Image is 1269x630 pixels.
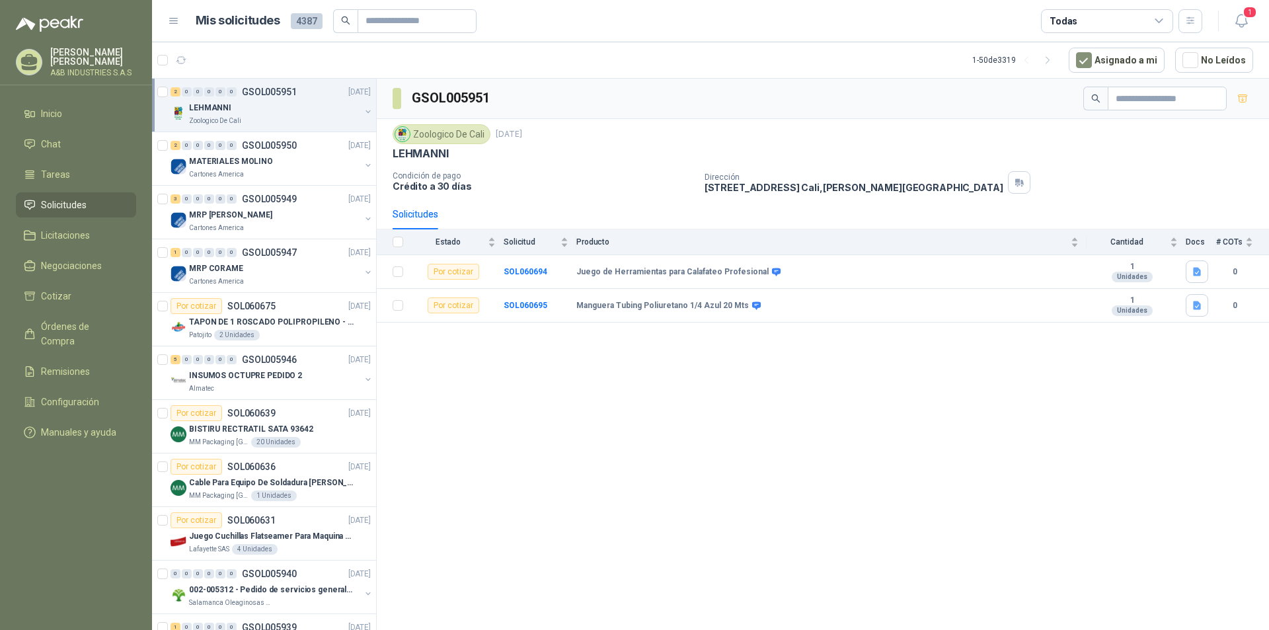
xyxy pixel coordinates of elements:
[393,124,490,144] div: Zoologico De Cali
[193,569,203,578] div: 0
[189,316,354,329] p: TAPON DE 1 ROSCADO POLIPROPILENO - HEMBRA NPT
[1087,237,1167,247] span: Cantidad
[171,587,186,603] img: Company Logo
[189,209,272,221] p: MRP [PERSON_NAME]
[393,180,694,192] p: Crédito a 30 días
[189,370,302,382] p: INSUMOS OCTUPRE PEDIDO 2
[504,229,576,255] th: Solicitud
[227,355,237,364] div: 0
[189,477,354,489] p: Cable Para Equipo De Soldadura [PERSON_NAME]
[171,84,373,126] a: 2 0 0 0 0 0 GSOL005951[DATE] Company LogoLEHMANNIZoologico De Cali
[1229,9,1253,33] button: 1
[348,568,371,580] p: [DATE]
[189,423,313,436] p: BISTIRU RECTRATIL SATA 93642
[171,138,373,180] a: 2 0 0 0 0 0 GSOL005950[DATE] Company LogoMATERIALES MOLINOCartones America
[428,264,479,280] div: Por cotizar
[171,266,186,282] img: Company Logo
[348,354,371,366] p: [DATE]
[171,141,180,150] div: 2
[50,69,136,77] p: A&B INDUSTRIES S.A.S
[393,171,694,180] p: Condición de pago
[504,267,547,276] a: SOL060694
[171,352,373,394] a: 5 0 0 0 0 0 GSOL005946[DATE] Company LogoINSUMOS OCTUPRE PEDIDO 2Almatec
[576,267,769,278] b: Juego de Herramientas para Calafateo Profesional
[1069,48,1165,73] button: Asignado a mi
[576,237,1068,247] span: Producto
[1243,6,1257,19] span: 1
[189,383,214,394] p: Almatec
[348,514,371,527] p: [DATE]
[204,87,214,97] div: 0
[242,87,297,97] p: GSOL005951
[171,426,186,442] img: Company Logo
[171,191,373,233] a: 3 0 0 0 0 0 GSOL005949[DATE] Company LogoMRP [PERSON_NAME]Cartones America
[227,409,276,418] p: SOL060639
[204,141,214,150] div: 0
[182,569,192,578] div: 0
[393,207,438,221] div: Solicitudes
[227,141,237,150] div: 0
[242,141,297,150] p: GSOL005950
[171,319,186,335] img: Company Logo
[576,229,1087,255] th: Producto
[171,405,222,421] div: Por cotizar
[16,389,136,414] a: Configuración
[1216,299,1253,312] b: 0
[16,420,136,445] a: Manuales y ayuda
[171,212,186,228] img: Company Logo
[251,437,301,448] div: 20 Unidades
[189,169,244,180] p: Cartones America
[576,301,749,311] b: Manguera Tubing Poliuretano 1/4 Azul 20 Mts
[171,566,373,608] a: 0 0 0 0 0 0 GSOL005940[DATE] Company Logo002-005312 - Pedido de servicios generales CASA ROSalama...
[291,13,323,29] span: 4387
[215,248,225,257] div: 0
[41,289,71,303] span: Cotizar
[1087,295,1178,306] b: 1
[189,598,272,608] p: Salamanca Oleaginosas SAS
[227,87,237,97] div: 0
[189,155,273,168] p: MATERIALES MOLINO
[348,407,371,420] p: [DATE]
[16,192,136,217] a: Solicitudes
[251,491,297,501] div: 1 Unidades
[171,373,186,389] img: Company Logo
[227,248,237,257] div: 0
[152,507,376,561] a: Por cotizarSOL060631[DATE] Company LogoJuego Cuchillas Flatseamer Para Maquina de CoserLafayette ...
[189,223,244,233] p: Cartones America
[171,512,222,528] div: Por cotizar
[1091,94,1100,103] span: search
[348,300,371,313] p: [DATE]
[41,425,116,440] span: Manuales y ayuda
[16,284,136,309] a: Cotizar
[1175,48,1253,73] button: No Leídos
[182,141,192,150] div: 0
[1186,229,1216,255] th: Docs
[504,237,558,247] span: Solicitud
[348,139,371,152] p: [DATE]
[50,48,136,66] p: [PERSON_NAME] [PERSON_NAME]
[705,173,1003,182] p: Dirección
[215,141,225,150] div: 0
[1050,14,1077,28] div: Todas
[182,355,192,364] div: 0
[227,569,237,578] div: 0
[189,491,249,501] p: MM Packaging [GEOGRAPHIC_DATA]
[1112,305,1153,316] div: Unidades
[215,355,225,364] div: 0
[215,87,225,97] div: 0
[16,132,136,157] a: Chat
[41,137,61,151] span: Chat
[214,330,260,340] div: 2 Unidades
[227,462,276,471] p: SOL060636
[215,569,225,578] div: 0
[348,193,371,206] p: [DATE]
[41,258,102,273] span: Negociaciones
[171,194,180,204] div: 3
[232,544,278,555] div: 4 Unidades
[204,355,214,364] div: 0
[182,248,192,257] div: 0
[189,530,354,543] p: Juego Cuchillas Flatseamer Para Maquina de Coser
[395,127,410,141] img: Company Logo
[227,516,276,525] p: SOL060631
[16,162,136,187] a: Tareas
